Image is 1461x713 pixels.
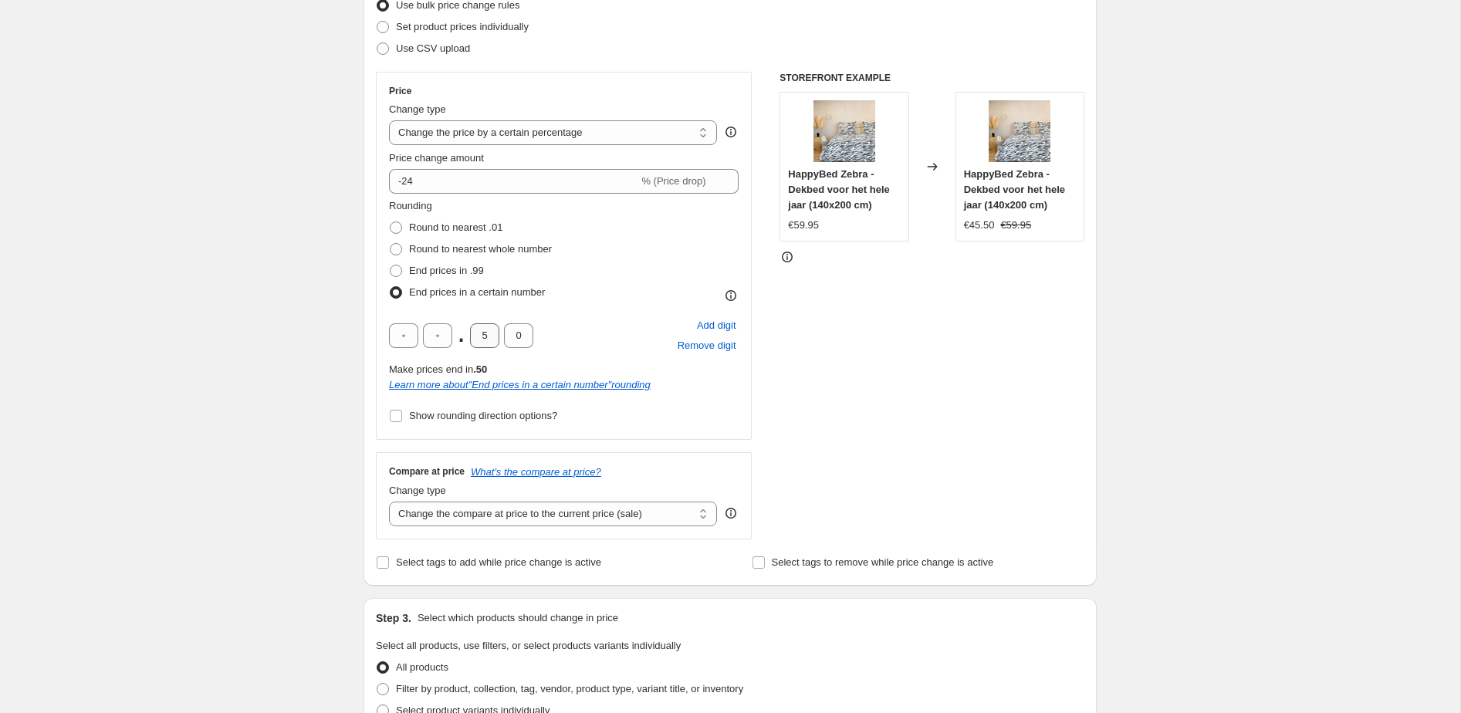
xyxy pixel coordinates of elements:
[409,243,552,255] span: Round to nearest whole number
[723,505,739,521] div: help
[389,169,638,194] input: -15
[396,683,743,694] span: Filter by product, collection, tag, vendor, product type, variant title, or inventory
[471,466,601,478] button: What's the compare at price?
[423,323,452,348] input: ﹡
[389,465,465,478] h3: Compare at price
[504,323,533,348] input: ﹡
[389,323,418,348] input: ﹡
[964,218,995,233] div: €45.50
[780,72,1084,84] h6: STOREFRONT EXAMPLE
[788,218,819,233] div: €59.95
[389,200,432,211] span: Rounding
[675,336,739,356] button: Remove placeholder
[641,175,705,187] span: % (Price drop)
[376,640,681,651] span: Select all products, use filters, or select products variants individually
[697,318,736,333] span: Add digit
[389,85,411,97] h3: Price
[723,124,739,140] div: help
[989,100,1050,162] img: Studiofirst_dekbedzebra_80x.png
[695,316,739,336] button: Add placeholder
[788,168,889,211] span: HappyBed Zebra - Dekbed voor het hele jaar (140x200 cm)
[409,410,557,421] span: Show rounding direction options?
[396,21,529,32] span: Set product prices individually
[418,610,618,626] p: Select which products should change in price
[409,265,484,276] span: End prices in .99
[772,556,994,568] span: Select tags to remove while price change is active
[389,379,651,390] a: Learn more about"End prices in a certain number"rounding
[389,379,651,390] i: Learn more about " End prices in a certain number " rounding
[396,556,601,568] span: Select tags to add while price change is active
[964,168,1065,211] span: HappyBed Zebra - Dekbed voor het hele jaar (140x200 cm)
[1000,218,1031,233] strike: €59.95
[470,323,499,348] input: ﹡
[389,363,487,375] span: Make prices end in
[396,661,448,673] span: All products
[376,610,411,626] h2: Step 3.
[396,42,470,54] span: Use CSV upload
[389,152,484,164] span: Price change amount
[813,100,875,162] img: Studiofirst_dekbedzebra_80x.png
[409,221,502,233] span: Round to nearest .01
[473,363,487,375] b: .50
[389,485,446,496] span: Change type
[409,286,545,298] span: End prices in a certain number
[678,338,736,353] span: Remove digit
[457,323,465,348] span: .
[389,103,446,115] span: Change type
